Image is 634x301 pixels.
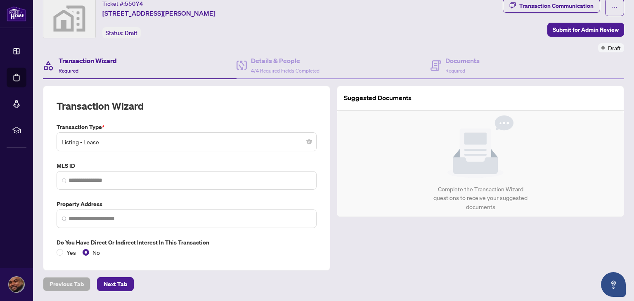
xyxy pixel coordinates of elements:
[608,43,621,52] span: Draft
[104,277,127,291] span: Next Tab
[63,248,79,257] span: Yes
[553,23,619,36] span: Submit for Admin Review
[57,238,317,247] label: Do you have direct or indirect interest in this transaction
[425,185,537,212] div: Complete the Transaction Wizard questions to receive your suggested documents
[59,68,78,74] span: Required
[43,277,90,291] button: Previous Tab
[62,216,67,221] img: search_icon
[57,99,144,113] h2: Transaction Wizard
[307,139,312,144] span: close-circle
[445,56,480,66] h4: Documents
[445,68,465,74] span: Required
[57,161,317,170] label: MLS ID
[9,277,24,292] img: Profile Icon
[251,68,319,74] span: 4/4 Required Fields Completed
[447,115,513,178] img: Null State Icon
[62,178,67,183] img: search_icon
[59,56,117,66] h4: Transaction Wizard
[102,8,215,18] span: [STREET_ADDRESS][PERSON_NAME]
[89,248,103,257] span: No
[102,27,141,38] div: Status:
[251,56,319,66] h4: Details & People
[57,122,317,132] label: Transaction Type
[547,23,624,37] button: Submit for Admin Review
[7,6,26,21] img: logo
[601,272,626,297] button: Open asap
[97,277,134,291] button: Next Tab
[57,200,317,209] label: Property Address
[125,29,137,37] span: Draft
[62,134,312,150] span: Listing - Lease
[612,5,617,10] span: ellipsis
[344,93,412,103] article: Suggested Documents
